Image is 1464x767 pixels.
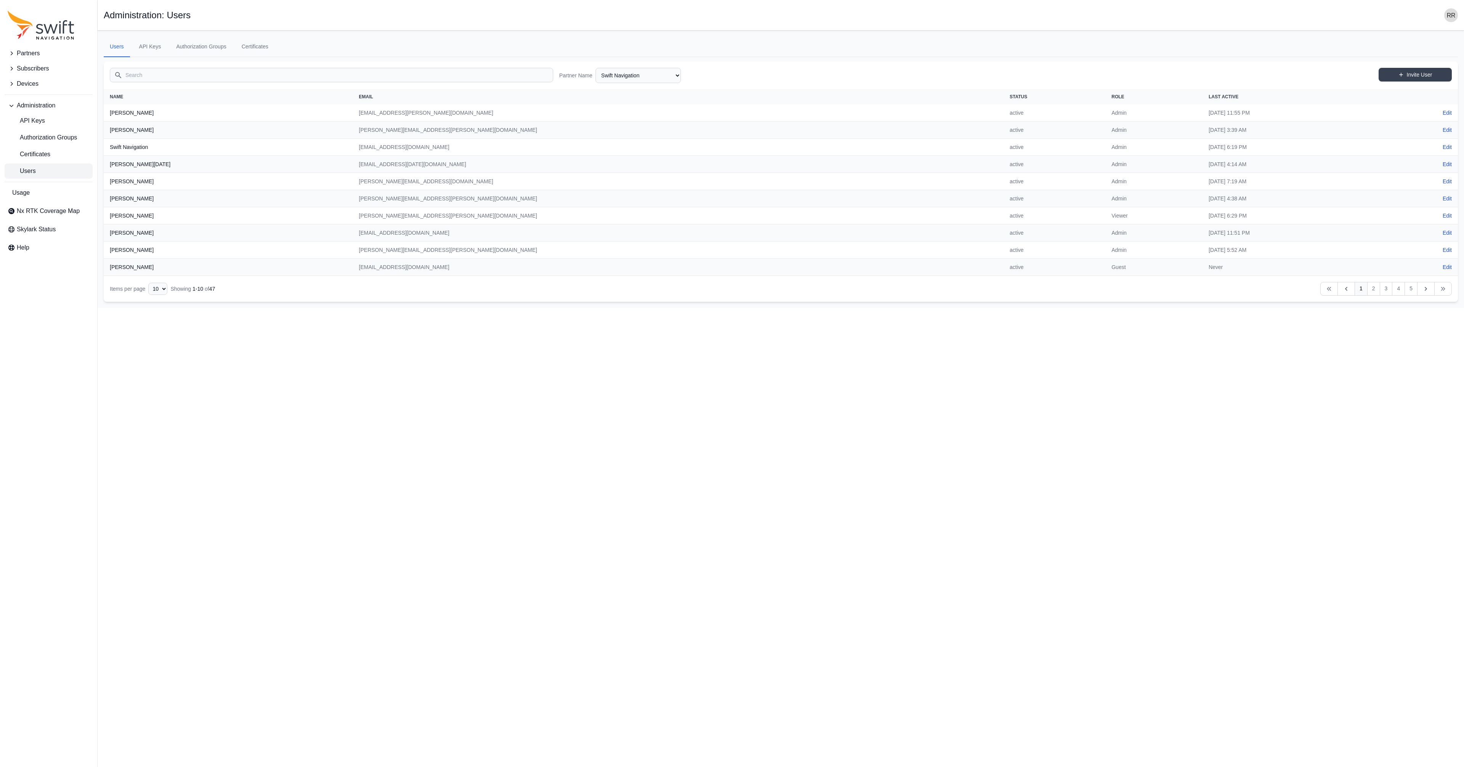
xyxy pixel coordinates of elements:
[104,104,353,122] th: [PERSON_NAME]
[148,283,167,295] select: Display Limit
[5,113,93,128] a: API Keys
[5,240,93,255] a: Help
[1202,156,1385,173] td: [DATE] 4:14 AM
[1105,259,1202,276] td: Guest
[1202,242,1385,259] td: [DATE] 5:52 AM
[104,89,353,104] th: Name
[1443,160,1452,168] a: Edit
[1105,242,1202,259] td: Admin
[1405,282,1417,296] a: 5
[170,285,215,293] div: Showing of
[209,286,215,292] span: 47
[17,79,39,88] span: Devices
[17,243,29,252] span: Help
[1105,156,1202,173] td: Admin
[17,64,49,73] span: Subscribers
[104,259,353,276] th: [PERSON_NAME]
[1380,282,1393,296] a: 3
[5,222,93,237] a: Skylark Status
[5,163,93,179] a: Users
[1202,89,1385,104] th: Last Active
[133,37,167,57] a: API Keys
[17,101,55,110] span: Administration
[1443,143,1452,151] a: Edit
[353,104,1003,122] td: [EMAIL_ADDRESS][PERSON_NAME][DOMAIN_NAME]
[1444,8,1458,22] img: user photo
[1003,104,1105,122] td: active
[1003,139,1105,156] td: active
[17,207,80,216] span: Nx RTK Coverage Map
[104,156,353,173] th: [PERSON_NAME][DATE]
[1443,229,1452,237] a: Edit
[1003,224,1105,242] td: active
[5,46,93,61] button: Partners
[5,203,93,219] a: Nx RTK Coverage Map
[1202,122,1385,139] td: [DATE] 3:39 AM
[1443,212,1452,219] a: Edit
[110,286,145,292] span: Items per page
[1202,207,1385,224] td: [DATE] 6:29 PM
[104,242,353,259] th: [PERSON_NAME]
[1367,282,1380,296] a: 2
[1105,224,1202,242] td: Admin
[353,139,1003,156] td: [EMAIL_ADDRESS][DOMAIN_NAME]
[8,167,36,176] span: Users
[1202,224,1385,242] td: [DATE] 11:51 PM
[1003,190,1105,207] td: active
[559,72,592,79] label: Partner Name
[104,139,353,156] th: Swift Navigation
[1443,246,1452,254] a: Edit
[1443,126,1452,134] a: Edit
[1202,139,1385,156] td: [DATE] 6:19 PM
[1202,259,1385,276] td: Never
[5,147,93,162] a: Certificates
[1392,282,1405,296] a: 4
[1202,190,1385,207] td: [DATE] 4:38 AM
[353,190,1003,207] td: [PERSON_NAME][EMAIL_ADDRESS][PERSON_NAME][DOMAIN_NAME]
[5,61,93,76] button: Subscribers
[1003,259,1105,276] td: active
[5,98,93,113] button: Administration
[1105,104,1202,122] td: Admin
[8,133,77,142] span: Authorization Groups
[5,185,93,200] a: Usage
[1443,109,1452,117] a: Edit
[236,37,274,57] a: Certificates
[5,76,93,91] button: Devices
[353,207,1003,224] td: [PERSON_NAME][EMAIL_ADDRESS][PERSON_NAME][DOMAIN_NAME]
[104,173,353,190] th: [PERSON_NAME]
[1105,89,1202,104] th: Role
[104,37,130,57] a: Users
[1443,263,1452,271] a: Edit
[1003,242,1105,259] td: active
[1003,89,1105,104] th: Status
[8,150,50,159] span: Certificates
[1105,190,1202,207] td: Admin
[17,225,56,234] span: Skylark Status
[1443,178,1452,185] a: Edit
[1379,68,1452,82] a: Invite User
[1003,173,1105,190] td: active
[104,122,353,139] th: [PERSON_NAME]
[1003,156,1105,173] td: active
[1105,122,1202,139] td: Admin
[110,68,553,82] input: Search
[353,122,1003,139] td: [PERSON_NAME][EMAIL_ADDRESS][PERSON_NAME][DOMAIN_NAME]
[8,116,45,125] span: API Keys
[1443,195,1452,202] a: Edit
[353,259,1003,276] td: [EMAIL_ADDRESS][DOMAIN_NAME]
[353,156,1003,173] td: [EMAIL_ADDRESS][DATE][DOMAIN_NAME]
[104,207,353,224] th: [PERSON_NAME]
[1105,173,1202,190] td: Admin
[104,11,191,20] h1: Administration: Users
[170,37,233,57] a: Authorization Groups
[104,224,353,242] th: [PERSON_NAME]
[1355,282,1368,296] a: 1
[104,190,353,207] th: [PERSON_NAME]
[353,242,1003,259] td: [PERSON_NAME][EMAIL_ADDRESS][PERSON_NAME][DOMAIN_NAME]
[12,188,30,197] span: Usage
[1105,207,1202,224] td: Viewer
[596,68,681,83] select: Partner Name
[1202,104,1385,122] td: [DATE] 11:55 PM
[5,130,93,145] a: Authorization Groups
